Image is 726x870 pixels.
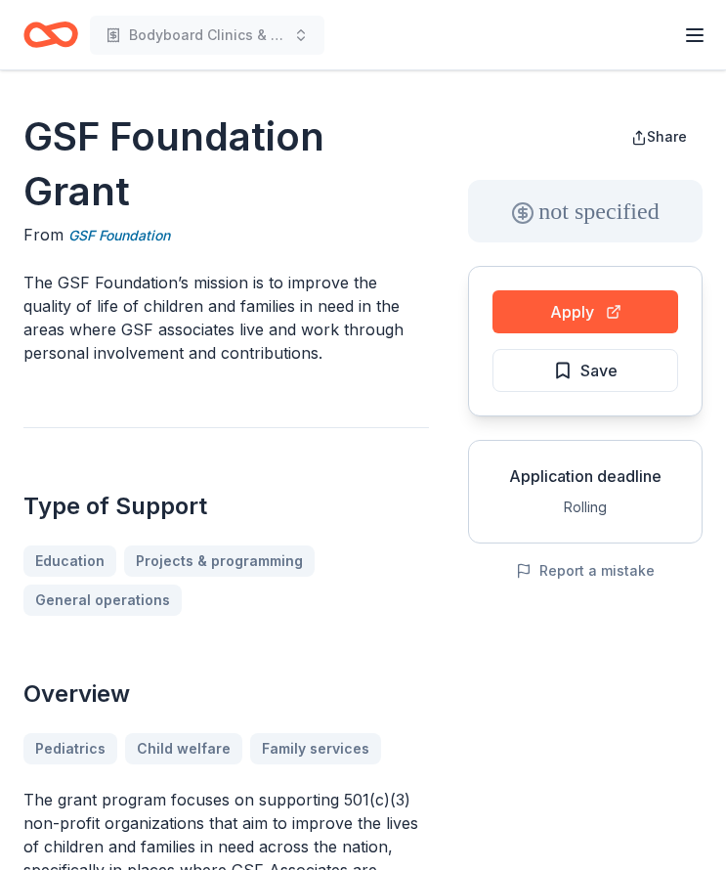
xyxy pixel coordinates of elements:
p: The GSF Foundation’s mission is to improve the quality of life of children and families in need i... [23,271,429,365]
a: Projects & programming [124,545,315,577]
a: GSF Foundation [68,224,170,247]
div: Application deadline [485,464,686,488]
div: From [23,223,429,247]
span: Save [580,358,618,383]
h2: Overview [23,678,429,710]
h1: GSF Foundation Grant [23,109,429,219]
button: Save [492,349,678,392]
h2: Type of Support [23,491,429,522]
button: Report a mistake [516,559,655,583]
button: Bodyboard Clinics & Beach Clean Ups [90,16,324,55]
span: Share [647,128,687,145]
a: General operations [23,585,182,616]
a: Education [23,545,116,577]
a: Home [23,12,78,58]
div: Rolling [485,496,686,519]
button: Apply [492,290,678,333]
div: not specified [468,180,703,242]
button: Share [616,117,703,156]
span: Bodyboard Clinics & Beach Clean Ups [129,23,285,47]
